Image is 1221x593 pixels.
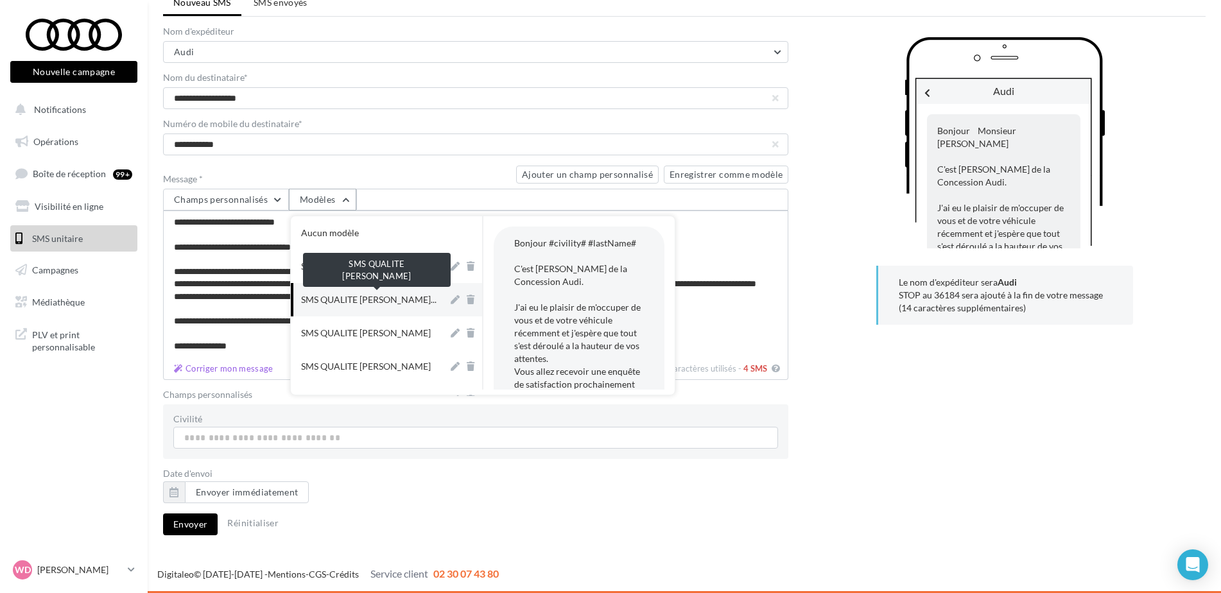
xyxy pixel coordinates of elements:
button: Envoyer immédiatement [163,481,309,503]
button: Envoyer [163,513,218,535]
label: Message * [163,175,511,184]
span: 02 30 07 43 80 [433,567,499,580]
div: SMS QUALITE [PERSON_NAME] [301,327,431,339]
a: Opérations [8,128,140,155]
span: Médiathèque [32,296,85,307]
a: SMS unitaire [8,225,140,252]
a: Boîte de réception99+ [8,160,140,187]
div: Aucun modèle [301,227,359,239]
button: SMS QUALITE [PERSON_NAME]... [291,283,442,316]
button: Envoyer immédiatement [185,481,309,503]
button: Notifications [8,96,135,123]
span: 612 caractères utilisés - [652,363,741,374]
label: Numéro de mobile du destinataire [163,119,788,128]
div: SMS QUALITE [PERSON_NAME] [301,360,431,373]
div: 99+ [113,169,132,180]
button: Corriger mon message 612 caractères utilisés - 4 SMS [769,361,783,377]
label: Nom du destinataire [163,73,788,82]
a: Visibilité en ligne [8,193,140,220]
a: PLV et print personnalisable [8,321,140,359]
a: Mentions [268,569,306,580]
button: SMS QUALITE [PERSON_NAME] [291,350,442,383]
div: Bonjour Monsieur [PERSON_NAME] C'est [PERSON_NAME] de la Concession Audi. J'ai eu le plaisir de m... [927,114,1080,533]
p: Le nom d'expéditeur sera STOP au 36184 sera ajouté à la fin de votre message (14 caractères suppl... [899,276,1113,314]
div: SMS QUALITE [PERSON_NAME] [303,253,451,287]
a: Crédits [329,569,359,580]
span: PLV et print personnalisable [32,326,132,354]
div: Civilité [173,415,778,424]
label: Champs personnalisés [163,390,788,399]
span: Audi [993,85,1014,97]
span: Visibilité en ligne [35,201,103,212]
span: SMS QUALITE [PERSON_NAME]... [301,293,437,306]
a: WD [PERSON_NAME] [10,558,137,582]
button: SMS QUALITE [PERSON_NAME] [291,316,442,350]
span: Campagnes [32,264,78,275]
button: SMS [PERSON_NAME] [291,383,442,417]
button: Champs personnalisés [163,189,289,211]
p: [PERSON_NAME] [37,563,123,576]
button: Réinitialiser [222,515,284,531]
span: Notifications [34,104,86,115]
div: SMS QUALITE [PERSON_NAME] [301,260,431,273]
b: Audi [998,277,1017,288]
label: Nom d'expéditeur [163,27,788,36]
button: SMS QUALITE [PERSON_NAME] [291,250,442,283]
label: Date d'envoi [163,469,788,478]
span: Boîte de réception [33,168,106,179]
a: Médiathèque [8,289,140,316]
span: Bonjour #civility# #lastName# C'est [PERSON_NAME] de la Concession Audi. J'ai eu le plaisir de m'... [514,237,641,582]
a: Campagnes [8,257,140,284]
button: Enregistrer comme modèle [664,166,788,184]
button: Modèles [289,189,356,211]
button: 612 caractères utilisés - 4 SMS [169,361,279,377]
a: Digitaleo [157,569,194,580]
span: SMS unitaire [32,232,83,243]
span: Audi [174,46,194,57]
a: CGS [309,569,326,580]
span: WD [15,563,31,576]
button: Nouvelle campagne [10,61,137,83]
div: Open Intercom Messenger [1177,549,1208,580]
button: Audi [163,41,788,63]
button: Aucun modèle [291,216,482,250]
span: 4 SMS [743,363,767,374]
span: Opérations [33,136,78,147]
span: Service client [370,567,428,580]
div: SMS [PERSON_NAME] [301,393,392,406]
button: Ajouter un champ personnalisé [516,166,659,184]
span: © [DATE]-[DATE] - - - [157,569,499,580]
